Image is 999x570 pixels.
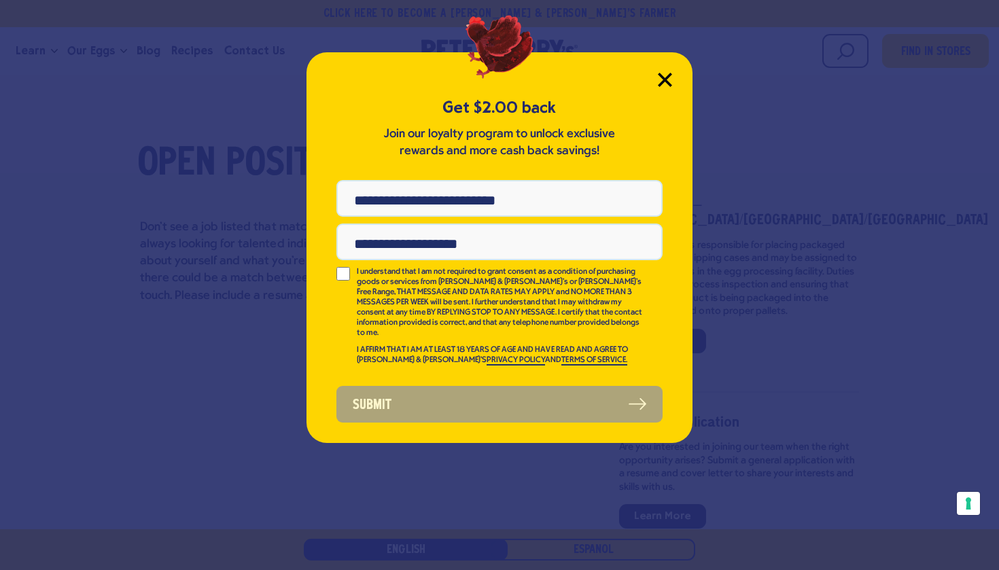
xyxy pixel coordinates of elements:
[561,356,627,366] a: TERMS OF SERVICE.
[658,73,672,87] button: Close Modal
[336,267,350,281] input: I understand that I am not required to grant consent as a condition of purchasing goods or servic...
[336,96,663,119] h5: Get $2.00 back
[487,356,545,366] a: PRIVACY POLICY
[957,492,980,515] button: Your consent preferences for tracking technologies
[357,267,644,338] p: I understand that I am not required to grant consent as a condition of purchasing goods or servic...
[357,345,644,366] p: I AFFIRM THAT I AM AT LEAST 18 YEARS OF AGE AND HAVE READ AND AGREE TO [PERSON_NAME] & [PERSON_NA...
[336,386,663,423] button: Submit
[381,126,618,160] p: Join our loyalty program to unlock exclusive rewards and more cash back savings!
